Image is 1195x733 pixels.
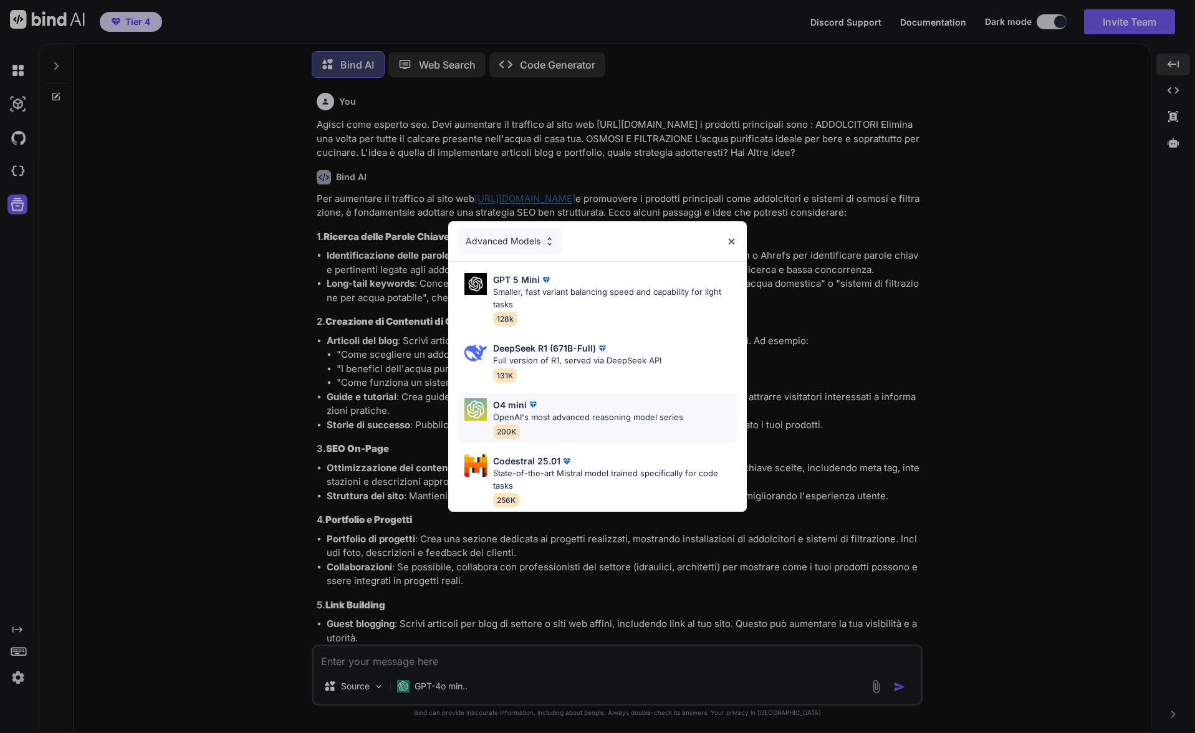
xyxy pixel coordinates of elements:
img: premium [560,455,573,467]
p: DeepSeek R1 (671B-Full) [493,342,596,355]
p: O4 mini [493,398,527,411]
span: 131K [493,368,517,383]
p: Full version of R1, served via DeepSeek API [493,355,661,367]
img: Pick Models [464,342,487,364]
div: Advanced Models [458,228,562,255]
span: 128k [493,312,517,326]
img: Pick Models [544,236,555,247]
img: Pick Models [464,273,487,295]
span: 256K [493,493,519,507]
img: Pick Models [464,454,487,477]
img: premium [527,398,539,411]
p: GPT 5 Mini [493,273,540,286]
img: premium [540,274,552,286]
p: State-of-the-art Mistral model trained specifically for code tasks [493,467,737,492]
p: Smaller, fast variant balancing speed and capability for light tasks [493,286,737,310]
p: OpenAI's most advanced reasoning model series [493,411,683,424]
span: 200K [493,424,520,439]
img: Pick Models [464,398,487,421]
img: close [726,236,737,247]
img: premium [596,342,608,355]
p: Codestral 25.01 [493,454,560,467]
